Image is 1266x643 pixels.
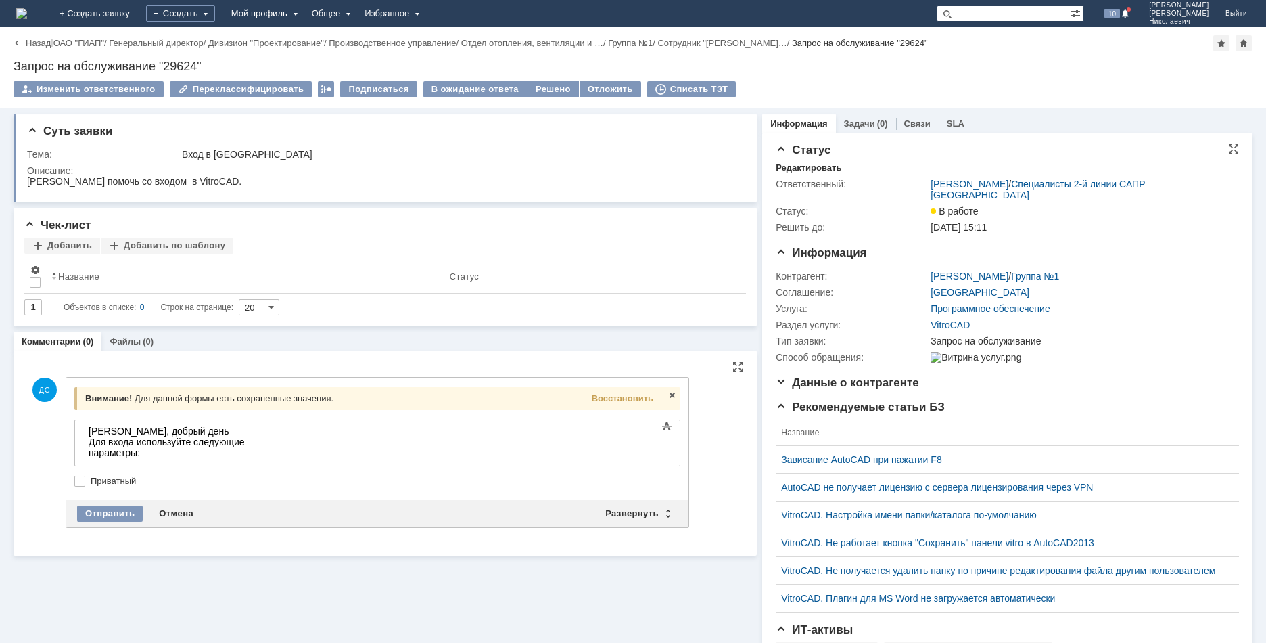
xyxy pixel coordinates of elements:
[318,81,334,97] div: Работа с массовостью
[931,206,978,217] span: В работе
[776,303,928,314] div: Услуга:
[64,299,233,315] i: Строк на странице:
[781,593,1223,604] a: VitroCAD. Плагин для MS Word не загружается автоматически
[776,623,853,636] span: ИТ-активы
[208,38,324,48] a: Дивизион "Проектирование"
[461,38,603,48] a: Отдел отопления, вентиляции и …
[781,454,1223,465] a: Зависание AutoCAD при нажатии F8
[1213,35,1229,51] div: Добавить в избранное
[776,222,928,233] div: Решить до:
[1104,9,1120,18] span: 10
[444,259,735,294] th: Статус
[776,401,945,414] span: Рекомендуемые статьи БЗ
[51,37,53,47] div: |
[27,149,179,160] div: Тема:
[877,118,888,129] div: (0)
[931,287,1029,298] a: [GEOGRAPHIC_DATA]
[53,38,104,48] a: ОАО "ГИАП"
[657,38,787,48] a: Сотрудник "[PERSON_NAME]…
[58,271,99,282] div: Название
[904,118,931,129] a: Связи
[776,206,928,217] div: Статус:
[931,179,1145,200] a: Специалисты 2-й линии САПР [GEOGRAPHIC_DATA]
[792,38,928,48] div: Запрос на обслуживание "29624"
[947,118,964,129] a: SLA
[109,38,203,48] a: Генеральный директор
[1236,35,1252,51] div: Сделать домашней страницей
[27,165,739,176] div: Описание:
[667,390,678,401] span: Закрыть
[608,38,653,48] a: Группа №1
[931,179,1008,190] a: [PERSON_NAME]
[776,271,928,282] div: Контрагент:
[182,149,736,160] div: Вход в [GEOGRAPHIC_DATA]
[931,319,970,330] a: VitroCAD
[140,299,145,315] div: 0
[329,38,456,48] a: Производственное управление
[1070,6,1083,19] span: Расширенный поиск
[657,38,792,48] div: /
[781,565,1223,576] a: VitroCAD. Не получается удалить папку по причине редактирования файла другим пользователем
[16,8,27,19] img: logo
[22,336,81,347] a: Комментарии
[208,38,329,48] div: /
[27,125,112,137] span: Суть заявки
[146,5,215,22] div: Создать
[1149,9,1209,18] span: [PERSON_NAME]
[608,38,657,48] div: /
[64,303,136,312] span: Объектов в списке:
[931,303,1050,314] a: Программное обеспечение
[450,271,479,282] div: Статус
[1011,271,1059,282] a: Группа №1
[329,38,461,48] div: /
[592,393,653,403] span: Восстановить
[776,420,1228,446] th: Название
[143,336,154,347] div: (0)
[931,271,1059,282] div: /
[770,118,827,129] a: Информация
[776,376,919,389] span: Данные о контрагенте
[781,510,1223,520] a: VitroCAD. Настройка имени папки/каталога по-умолчанию
[931,271,1008,282] a: [PERSON_NAME]
[14,60,1252,73] div: Запрос на обслуживание "29624"
[91,476,678,487] label: Приватный
[781,537,1223,548] a: VitroCAD. Не работает кнопка "Сохранить" панели vitro в AutoCAD2013
[776,246,866,259] span: Информация
[776,319,928,330] div: Раздел услуги:
[32,378,57,402] span: ДС
[1149,18,1209,26] span: Николаевич
[1228,143,1239,154] div: На всю страницу
[461,38,608,48] div: /
[1149,1,1209,9] span: [PERSON_NAME]
[110,336,141,347] a: Файлы
[931,336,1232,347] div: Запрос на обслуживание
[931,352,1021,363] img: Витрина услуг.png
[53,38,110,48] div: /
[109,38,208,48] div: /
[776,336,928,347] div: Тип заявки:
[931,222,987,233] span: [DATE] 15:11
[776,287,928,298] div: Соглашение:
[776,162,841,173] div: Редактировать
[659,418,675,435] span: Показать панель инструментов
[781,482,1223,493] a: AutoCAD не получает лицензию с сервера лицензирования через VPN
[776,179,928,190] div: Ответственный:
[732,361,743,372] div: На всю страницу
[135,393,333,403] span: Для данной формы есть сохраненные значения.
[83,336,94,347] div: (0)
[30,265,41,275] span: Настройки
[24,219,91,231] span: Чек-лист
[85,393,132,403] span: Внимание!
[16,8,27,19] a: Перейти на домашнюю страницу
[931,179,1232,200] div: /
[5,5,197,49] div: [PERSON_NAME], добрый день Для входа используйте следующие параметры:
[844,118,875,129] a: Задачи
[46,259,444,294] th: Название
[776,352,928,363] div: Способ обращения:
